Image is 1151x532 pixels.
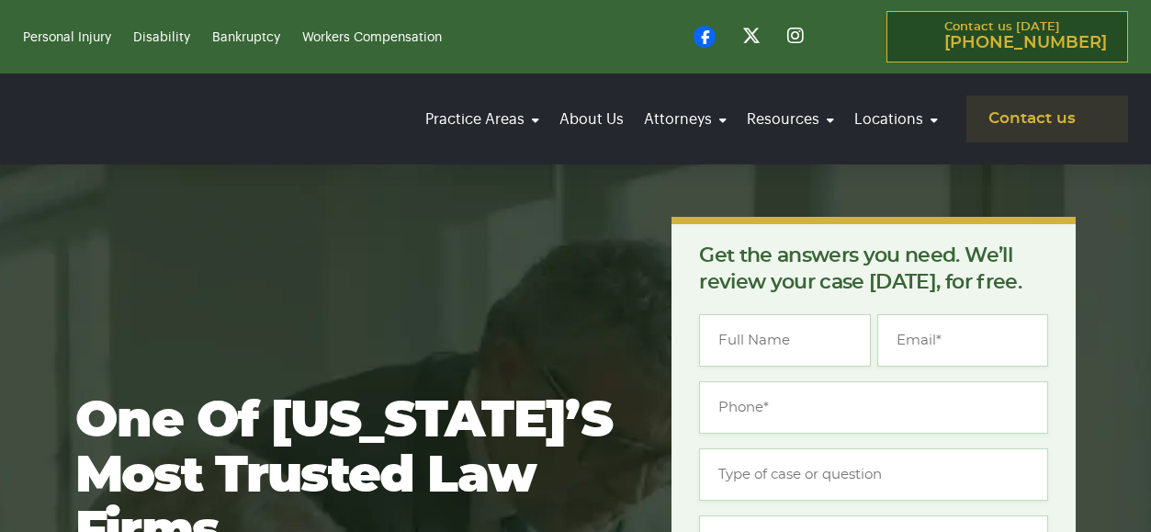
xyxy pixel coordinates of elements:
p: Contact us [DATE] [944,21,1107,52]
a: Personal Injury [23,31,111,44]
a: Attorneys [638,94,732,145]
a: Bankruptcy [212,31,280,44]
a: Locations [849,94,943,145]
a: Contact us [966,96,1128,142]
input: Email* [877,314,1048,367]
a: Practice Areas [420,94,545,145]
input: Full Name [699,314,870,367]
a: Disability [133,31,190,44]
span: [PHONE_NUMBER] [944,34,1107,52]
a: About Us [554,94,629,145]
a: Workers Compensation [302,31,442,44]
input: Type of case or question [699,448,1048,501]
img: logo [23,85,262,153]
a: Contact us [DATE][PHONE_NUMBER] [886,11,1128,62]
input: Phone* [699,381,1048,434]
a: Resources [741,94,840,145]
p: Get the answers you need. We’ll review your case [DATE], for free. [699,243,1048,296]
